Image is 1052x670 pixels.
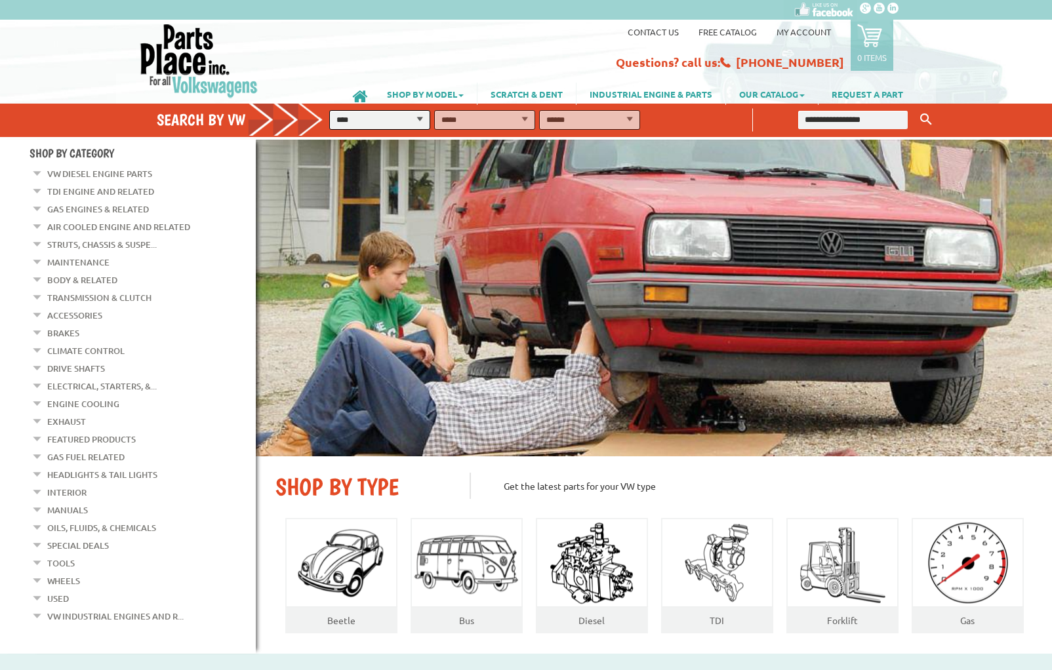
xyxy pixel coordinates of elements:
[47,590,69,607] a: Used
[157,110,336,129] h4: Search by VW
[777,26,831,37] a: My Account
[916,109,936,130] button: Keyword Search
[275,473,450,501] h2: SHOP BY TYPE
[477,83,576,105] a: SCRATCH & DENT
[915,519,1021,607] img: Gas
[47,271,117,288] a: Body & Related
[47,555,75,572] a: Tools
[47,572,80,589] a: Wheels
[47,342,125,359] a: Climate Control
[47,395,119,412] a: Engine Cooling
[851,20,893,71] a: 0 items
[47,325,79,342] a: Brakes
[459,614,474,626] a: Bus
[47,378,157,395] a: Electrical, Starters, &...
[47,537,109,554] a: Special Deals
[470,473,1032,499] p: Get the latest parts for your VW type
[960,614,975,626] a: Gas
[47,519,156,536] a: Oils, Fluids, & Chemicals
[577,83,725,105] a: INDUSTRIAL ENGINE & PARTS
[47,484,87,501] a: Interior
[47,183,154,200] a: TDI Engine and Related
[698,26,757,37] a: Free Catalog
[47,466,157,483] a: Headlights & Tail Lights
[47,289,152,306] a: Transmission & Clutch
[628,26,679,37] a: Contact us
[674,519,759,607] img: TDI
[327,614,355,626] a: Beetle
[710,614,724,626] a: TDI
[47,254,110,271] a: Maintenance
[47,448,125,465] a: Gas Fuel Related
[47,502,88,519] a: Manuals
[819,83,916,105] a: REQUEST A PART
[47,413,86,430] a: Exhaust
[30,146,256,160] h4: Shop By Category
[374,83,477,105] a: SHOP BY MODEL
[47,165,152,182] a: VW Diesel Engine Parts
[412,530,521,595] img: Bus
[726,83,818,105] a: OUR CATALOG
[857,52,887,63] p: 0 items
[47,307,102,324] a: Accessories
[287,526,396,600] img: Beatle
[47,431,136,448] a: Featured Products
[47,201,149,218] a: Gas Engines & Related
[578,614,605,626] a: Diesel
[827,614,858,626] a: Forklift
[544,519,639,607] img: Diesel
[256,140,1052,456] img: First slide [900x500]
[47,360,105,377] a: Drive Shafts
[47,236,157,253] a: Struts, Chassis & Suspe...
[47,218,190,235] a: Air Cooled Engine and Related
[796,519,888,607] img: Forklift
[139,23,259,98] img: Parts Place Inc!
[47,608,184,625] a: VW Industrial Engines and R...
